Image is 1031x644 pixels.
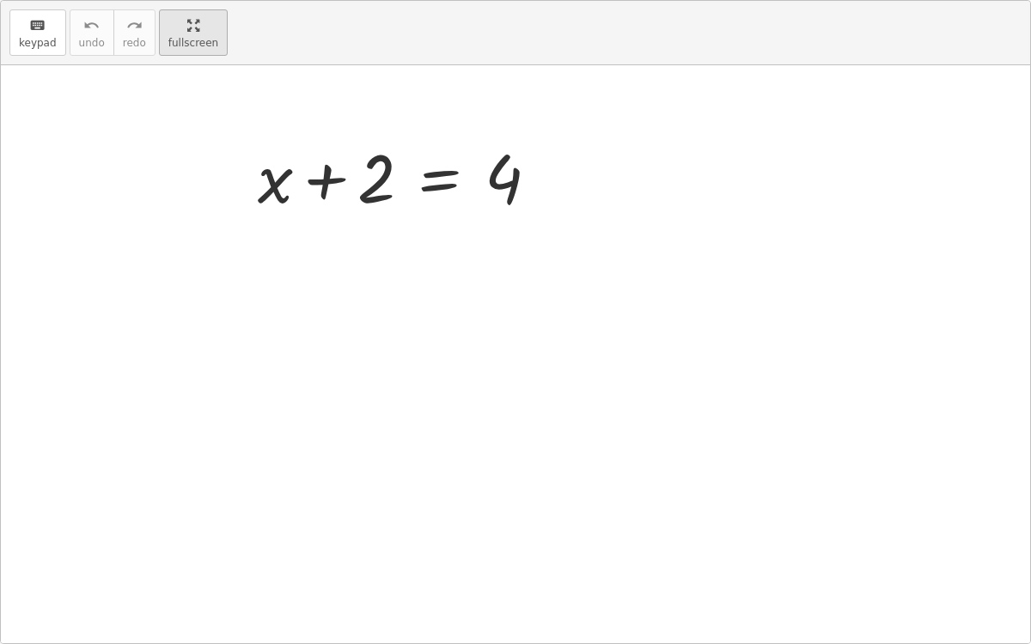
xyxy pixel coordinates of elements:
[113,9,156,56] button: redoredo
[9,9,66,56] button: keyboardkeypad
[83,15,100,36] i: undo
[126,15,143,36] i: redo
[168,37,218,49] span: fullscreen
[79,37,105,49] span: undo
[123,37,146,49] span: redo
[29,15,46,36] i: keyboard
[70,9,114,56] button: undoundo
[159,9,228,56] button: fullscreen
[19,37,57,49] span: keypad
